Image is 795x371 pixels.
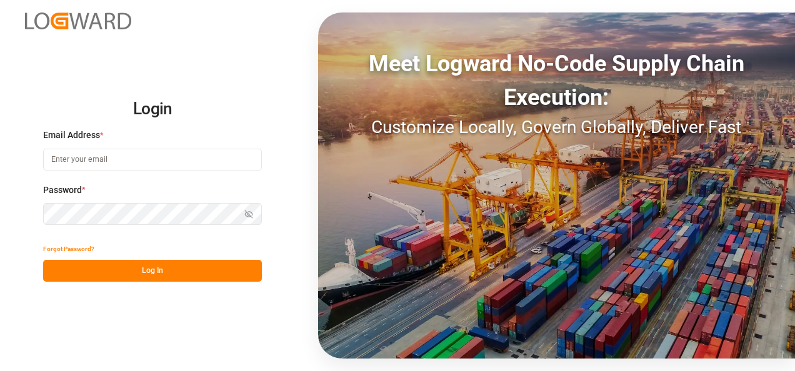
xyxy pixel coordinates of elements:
input: Enter your email [43,149,262,171]
h2: Login [43,89,262,129]
div: Customize Locally, Govern Globally, Deliver Fast [318,114,795,141]
span: Password [43,184,82,197]
button: Forgot Password? [43,238,94,260]
button: Log In [43,260,262,282]
img: Logward_new_orange.png [25,12,131,29]
div: Meet Logward No-Code Supply Chain Execution: [318,47,795,114]
span: Email Address [43,129,100,142]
